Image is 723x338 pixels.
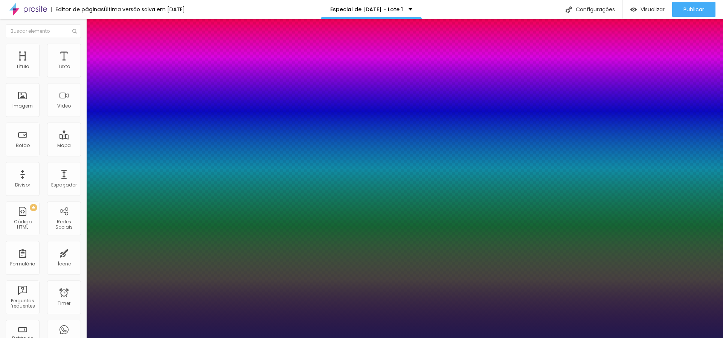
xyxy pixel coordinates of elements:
[49,219,79,230] div: Redes Sociais
[12,103,33,109] div: Imagem
[630,6,637,13] img: view-1.svg
[15,182,30,188] div: Divisor
[330,7,403,12] p: Especial de [DATE] - Lote 1
[6,24,81,38] input: Buscar elemento
[8,298,37,309] div: Perguntas frequentes
[51,7,104,12] div: Editor de páginas
[8,219,37,230] div: Código HTML
[566,6,572,13] img: Icone
[10,261,35,267] div: Formulário
[16,64,29,69] div: Título
[623,2,672,17] button: Visualizar
[58,64,70,69] div: Texto
[16,143,30,148] div: Botão
[51,182,77,188] div: Espaçador
[72,29,77,33] img: Icone
[641,6,665,12] span: Visualizar
[683,6,704,12] span: Publicar
[57,103,71,109] div: Vídeo
[58,301,70,306] div: Timer
[104,7,185,12] div: Última versão salva em [DATE]
[672,2,715,17] button: Publicar
[58,261,71,267] div: Ícone
[57,143,71,148] div: Mapa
